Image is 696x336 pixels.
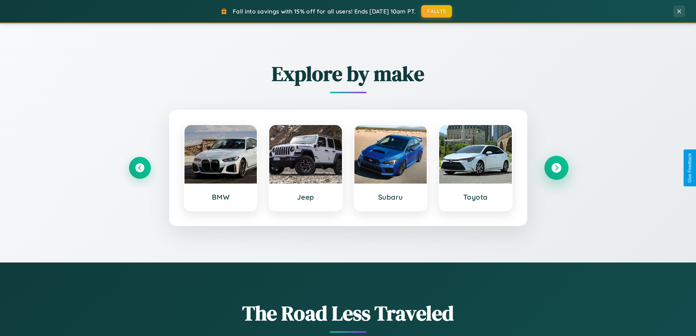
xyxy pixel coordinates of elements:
[129,299,567,327] h1: The Road Less Traveled
[233,8,416,15] span: Fall into savings with 15% off for all users! Ends [DATE] 10am PT.
[129,60,567,88] h2: Explore by make
[687,153,692,183] div: Give Feedback
[277,193,335,201] h3: Jeep
[446,193,505,201] h3: Toyota
[192,193,250,201] h3: BMW
[421,5,452,18] button: FALL15
[362,193,420,201] h3: Subaru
